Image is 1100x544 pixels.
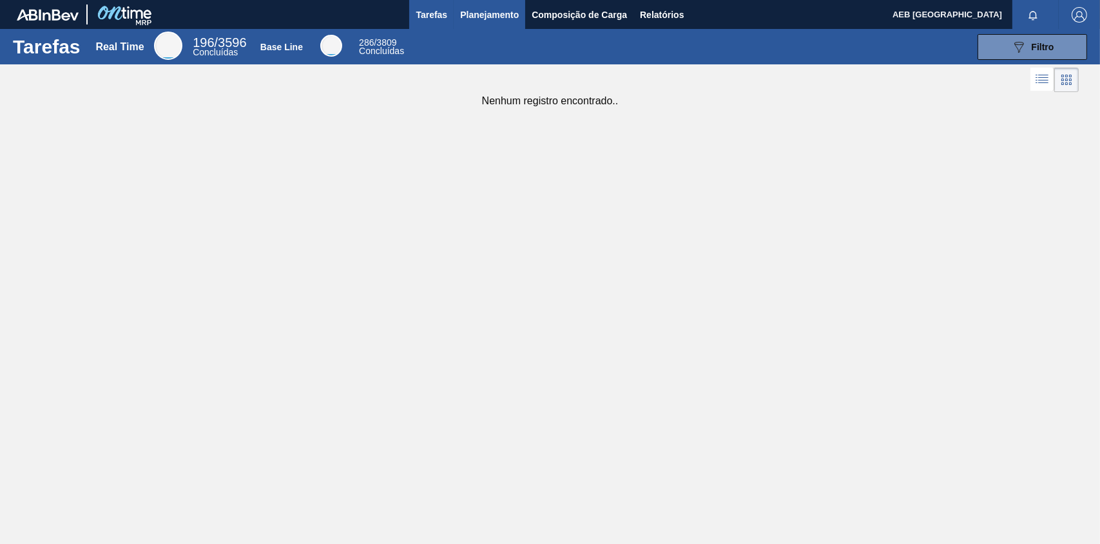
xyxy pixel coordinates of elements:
button: Notificações [1012,6,1054,24]
h1: Tarefas [13,39,81,54]
img: Logout [1072,7,1087,23]
span: 196 [193,35,214,50]
span: Concluídas [359,46,404,56]
button: Filtro [978,34,1087,60]
div: Real Time [193,37,246,57]
span: Composição de Carga [532,7,627,23]
span: Filtro [1032,42,1054,52]
span: Tarefas [416,7,447,23]
img: TNhmsLtSVTkK8tSr43FrP2fwEKptu5GPRR3wAAAABJRU5ErkJggg== [17,9,79,21]
div: Real Time [95,41,144,53]
span: / 3809 [359,37,396,48]
div: Visão em Lista [1030,68,1054,92]
div: Visão em Cards [1054,68,1079,92]
span: / 3596 [193,35,246,50]
div: Base Line [359,39,404,55]
span: Relatórios [640,7,684,23]
span: Planejamento [460,7,519,23]
div: Base Line [260,42,303,52]
div: Base Line [320,35,342,57]
span: Concluídas [193,47,238,57]
div: Real Time [154,32,182,60]
span: 286 [359,37,374,48]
